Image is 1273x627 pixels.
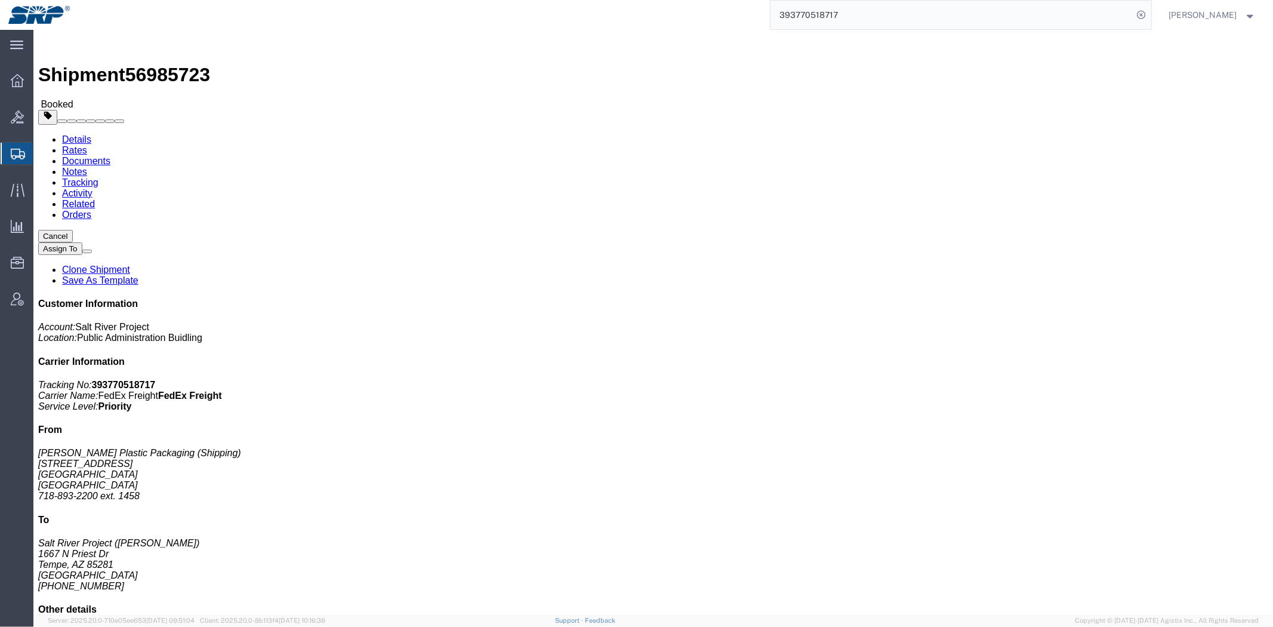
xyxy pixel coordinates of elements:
[33,30,1273,614] iframe: FS Legacy Container
[1075,616,1259,626] span: Copyright © [DATE]-[DATE] Agistix Inc., All Rights Reserved
[555,617,585,624] a: Support
[200,617,325,624] span: Client: 2025.20.0-8b113f4
[146,617,195,624] span: [DATE] 09:51:04
[770,1,1133,29] input: Search for shipment number, reference number
[585,617,615,624] a: Feedback
[1169,8,1257,22] button: [PERSON_NAME]
[279,617,325,624] span: [DATE] 10:16:38
[1169,8,1237,21] span: Marissa Camacho
[8,6,70,24] img: logo
[48,617,195,624] span: Server: 2025.20.0-710e05ee653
